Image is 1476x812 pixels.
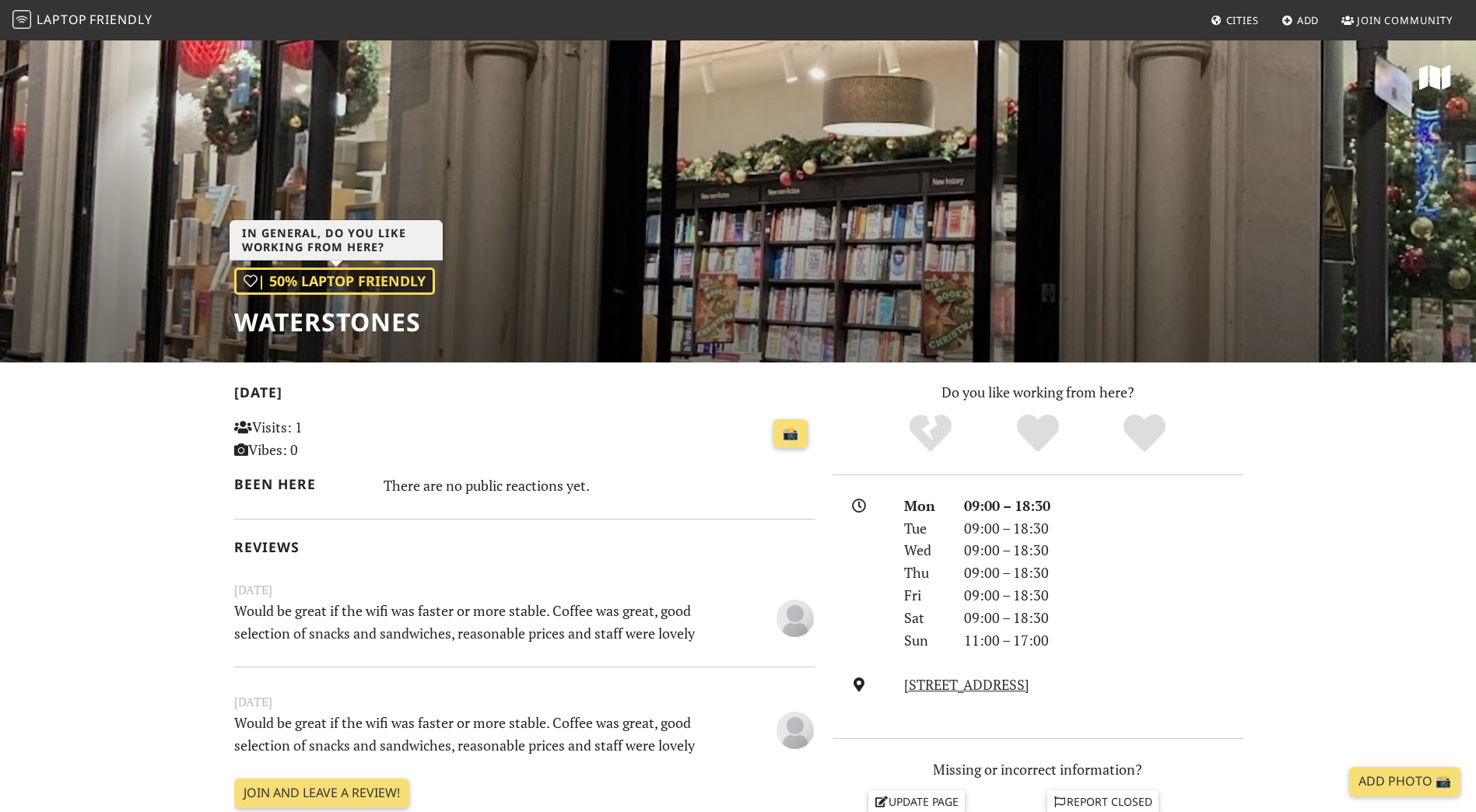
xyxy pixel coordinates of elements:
span: Anonymous [777,719,814,738]
a: 📸 [773,419,808,449]
div: Sun [895,629,954,652]
h3: In general, do you like working from here? [230,220,443,261]
div: Definitely! [1091,412,1198,455]
p: Would be great if the wifi was faster or more stable. Coffee was great, good selection of snacks ... [225,712,724,757]
span: Anonymous [777,607,814,626]
div: Tue [895,517,954,540]
div: No [877,412,984,455]
span: Friendly [89,11,152,28]
h2: Reviews [234,539,815,555]
h2: Been here [234,476,366,492]
div: 09:00 – 18:30 [955,517,1252,540]
div: Sat [895,607,954,629]
a: [STREET_ADDRESS] [904,675,1029,694]
h2: [DATE] [234,384,815,407]
span: Join Community [1357,13,1453,27]
img: blank-535327c66bd565773addf3077783bbfce4b00ec00e9fd257753287c682c7fa38.png [777,712,814,749]
div: 09:00 – 18:30 [955,562,1252,584]
a: Add [1275,6,1326,34]
div: | 50% Laptop Friendly [234,268,435,295]
a: Cities [1204,6,1265,34]
span: Cities [1226,13,1259,27]
p: Missing or incorrect information? [833,758,1243,781]
div: Wed [895,539,954,562]
a: Join and leave a review! [234,779,409,808]
div: Thu [895,562,954,584]
a: LaptopFriendly LaptopFriendly [12,7,153,34]
div: Fri [895,584,954,607]
div: Yes [984,412,1092,455]
p: Would be great if the wifi was faster or more stable. Coffee was great, good selection of snacks ... [225,600,724,645]
div: 09:00 – 18:30 [955,495,1252,517]
a: Join Community [1335,6,1459,34]
small: [DATE] [225,692,824,712]
span: Laptop [37,11,87,28]
p: Do you like working from here? [833,381,1243,404]
img: LaptopFriendly [12,10,31,29]
div: 09:00 – 18:30 [955,584,1252,607]
div: Mon [895,495,954,517]
div: 09:00 – 18:30 [955,539,1252,562]
div: 11:00 – 17:00 [955,629,1252,652]
span: Add [1297,13,1320,27]
small: [DATE] [225,580,824,600]
div: 09:00 – 18:30 [955,607,1252,629]
div: There are no public reactions yet. [384,473,815,498]
img: blank-535327c66bd565773addf3077783bbfce4b00ec00e9fd257753287c682c7fa38.png [777,600,814,637]
h1: Waterstones [234,307,435,337]
p: Visits: 1 Vibes: 0 [234,416,415,461]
